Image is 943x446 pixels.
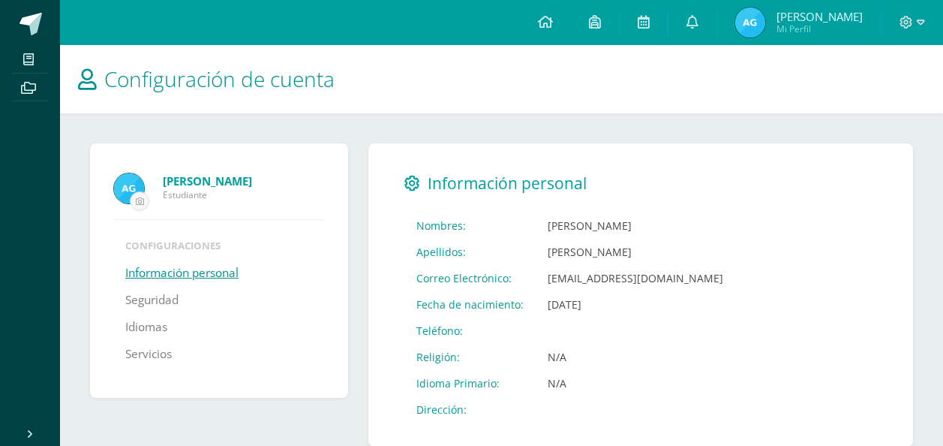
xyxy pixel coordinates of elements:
span: Mi Perfil [776,23,863,35]
td: Correo Electrónico: [404,265,536,291]
strong: [PERSON_NAME] [163,173,252,188]
a: Idiomas [125,314,167,341]
td: [PERSON_NAME] [536,239,735,265]
td: [EMAIL_ADDRESS][DOMAIN_NAME] [536,265,735,291]
a: Servicios [125,341,172,368]
td: Dirección: [404,396,536,423]
span: Información personal [428,173,587,194]
td: Nombres: [404,212,536,239]
td: Teléfono: [404,318,536,344]
a: [PERSON_NAME] [163,173,324,188]
td: Religión: [404,344,536,370]
td: [DATE] [536,291,735,318]
a: Seguridad [125,287,179,314]
span: Configuración de cuenta [104,65,335,93]
td: Fecha de nacimiento: [404,291,536,318]
img: 1a51daa7846d9dc1bea277efd10f0e4a.png [735,8,765,38]
li: Configuraciones [125,239,313,252]
span: [PERSON_NAME] [776,9,863,24]
td: [PERSON_NAME] [536,212,735,239]
a: Información personal [125,260,239,287]
td: N/A [536,344,735,370]
span: Estudiante [163,188,324,201]
td: Idioma Primario: [404,370,536,396]
img: Profile picture of Anibal Estuardo García Velasquez [114,173,144,203]
td: N/A [536,370,735,396]
td: Apellidos: [404,239,536,265]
